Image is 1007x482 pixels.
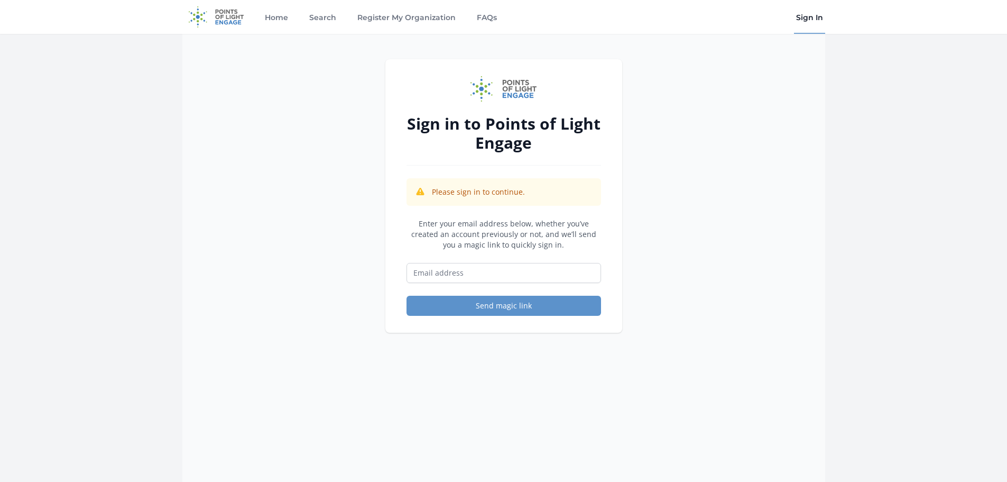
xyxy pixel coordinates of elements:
img: Points of Light Engage logo [470,76,537,102]
input: Email address [407,263,601,283]
p: Enter your email address below, whether you’ve created an account previously or not, and we’ll se... [407,219,601,250]
h2: Sign in to Points of Light Engage [407,114,601,152]
button: Send magic link [407,296,601,316]
p: Please sign in to continue. [432,187,525,197]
